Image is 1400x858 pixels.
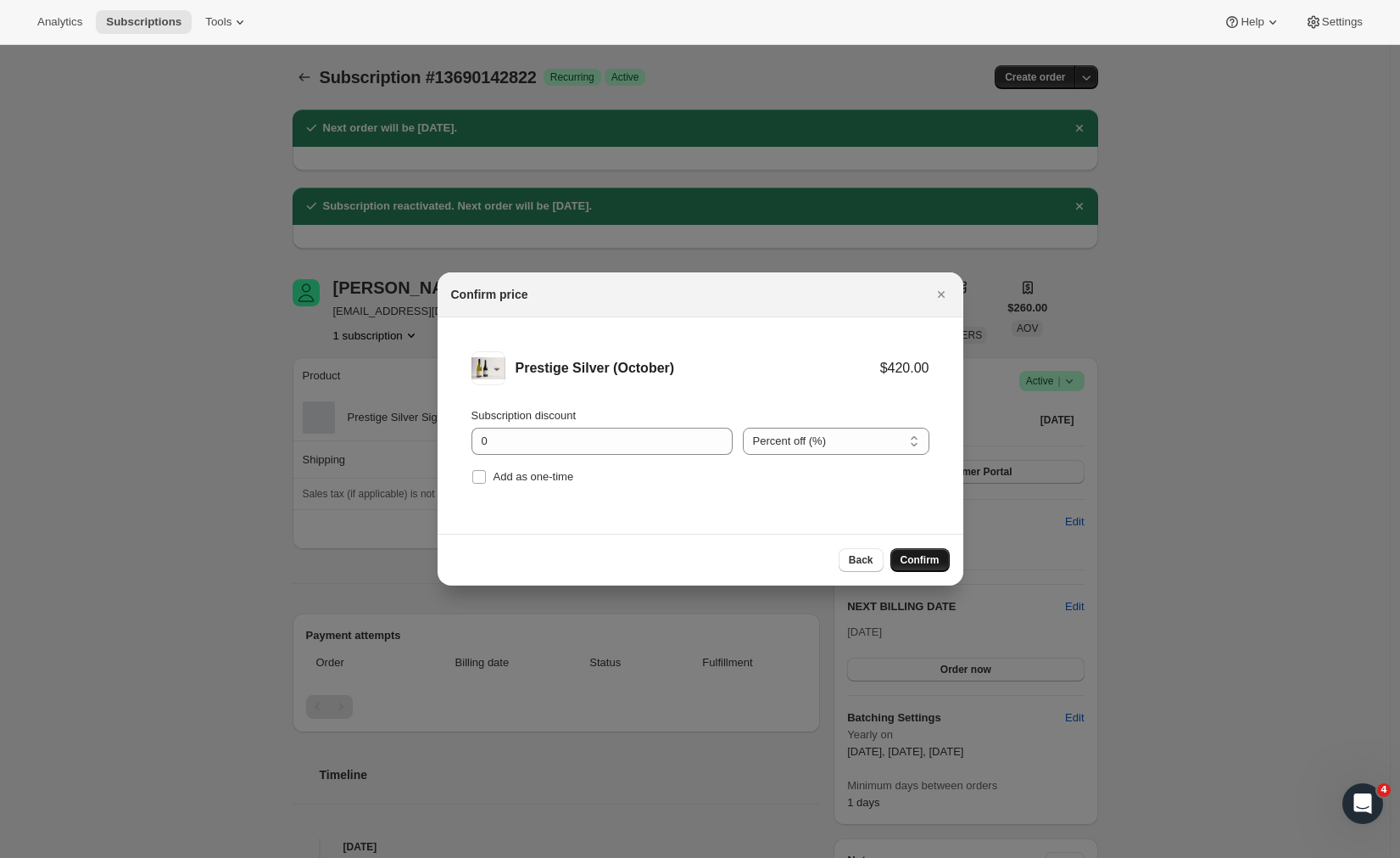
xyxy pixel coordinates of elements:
button: Close [929,283,953,306]
button: Confirm [890,548,950,572]
div: $420.00 [880,360,929,377]
button: Settings [1295,10,1373,34]
button: Help [1213,10,1291,34]
span: Tools [205,15,231,29]
h2: Confirm price [451,286,528,303]
span: Subscription discount [471,409,577,422]
button: Back [839,548,884,572]
span: Confirm [901,553,940,567]
span: Add as one-time [494,470,574,483]
span: Subscriptions [106,15,181,29]
span: Help [1241,15,1263,29]
span: Back [849,553,873,567]
span: 4 [1377,783,1391,797]
button: Tools [195,10,259,34]
span: Analytics [37,15,82,29]
button: Analytics [27,10,92,34]
span: Settings [1322,15,1363,29]
button: Subscriptions [96,10,192,34]
div: Prestige Silver (October) [516,360,880,377]
iframe: Intercom live chat [1342,783,1383,824]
